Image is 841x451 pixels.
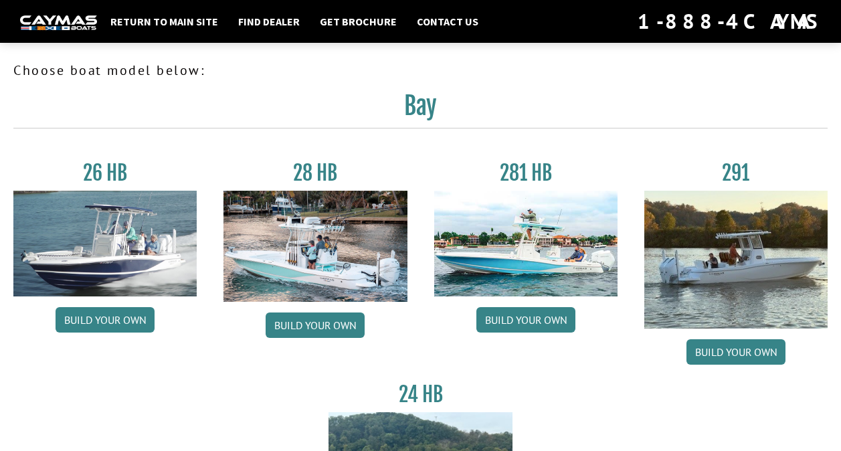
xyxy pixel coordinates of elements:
[20,15,97,29] img: white-logo-c9c8dbefe5ff5ceceb0f0178aa75bf4bb51f6bca0971e226c86eb53dfe498488.png
[644,161,828,185] h3: 291
[644,191,828,329] img: 291_Thumbnail.jpg
[410,13,485,30] a: Contact Us
[434,191,618,296] img: 28-hb-twin.jpg
[56,307,155,333] a: Build your own
[223,161,407,185] h3: 28 HB
[104,13,225,30] a: Return to main site
[231,13,306,30] a: Find Dealer
[638,7,821,36] div: 1-888-4CAYMAS
[13,161,197,185] h3: 26 HB
[13,60,828,80] p: Choose boat model below:
[476,307,575,333] a: Build your own
[13,91,828,128] h2: Bay
[266,312,365,338] a: Build your own
[434,161,618,185] h3: 281 HB
[686,339,785,365] a: Build your own
[329,382,512,407] h3: 24 HB
[13,191,197,296] img: 26_new_photo_resized.jpg
[223,191,407,302] img: 28_hb_thumbnail_for_caymas_connect.jpg
[313,13,403,30] a: Get Brochure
